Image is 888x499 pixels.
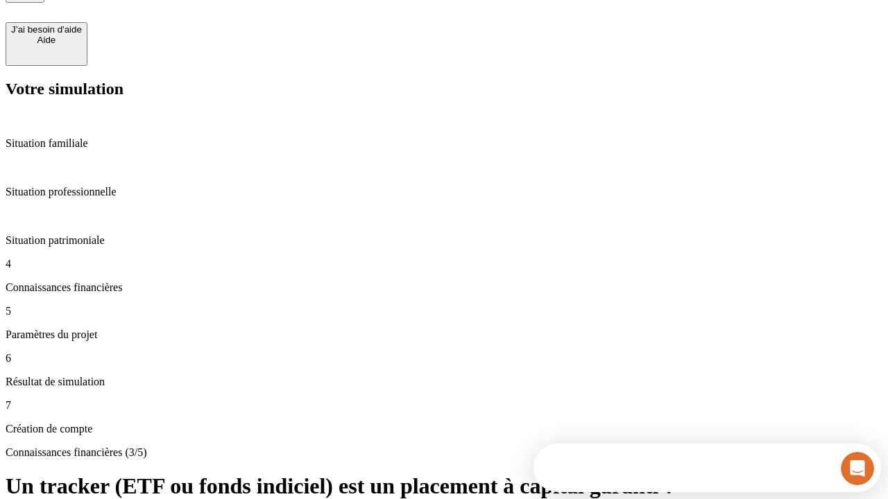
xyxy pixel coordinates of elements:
p: 4 [6,258,882,270]
iframe: Intercom live chat [841,452,874,485]
h2: Votre simulation [6,80,882,98]
div: J’ai besoin d'aide [11,24,82,35]
p: Résultat de simulation [6,376,882,388]
p: 7 [6,399,882,412]
p: Situation familiale [6,137,882,150]
p: Connaissances financières [6,281,882,294]
iframe: Intercom live chat discovery launcher [533,444,881,492]
p: Paramètres du projet [6,329,882,341]
h1: Un tracker (ETF ou fonds indiciel) est un placement à capital garanti ? [6,473,882,499]
p: 5 [6,305,882,317]
p: Situation professionnelle [6,186,882,198]
div: Aide [11,35,82,45]
p: Création de compte [6,423,882,435]
p: Connaissances financières (3/5) [6,446,882,459]
p: Situation patrimoniale [6,234,882,247]
button: J’ai besoin d'aideAide [6,22,87,66]
p: 6 [6,352,882,365]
